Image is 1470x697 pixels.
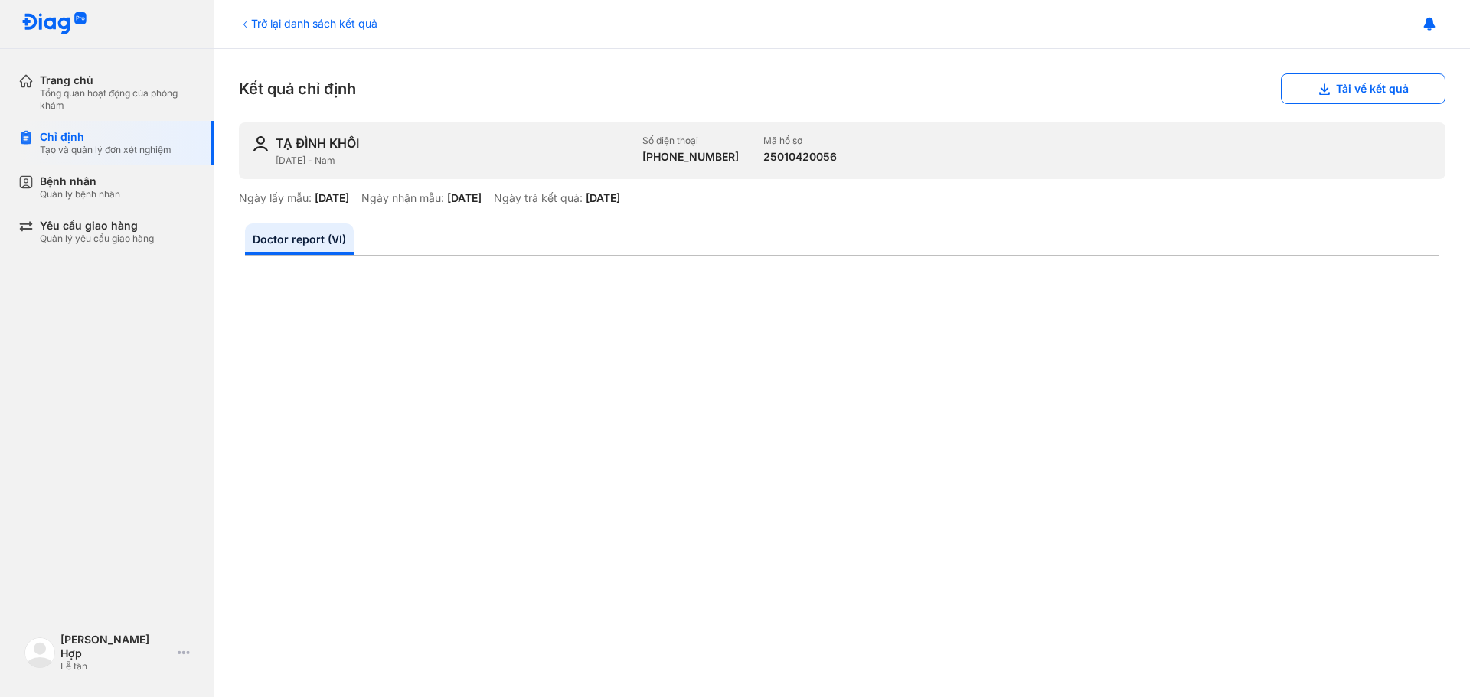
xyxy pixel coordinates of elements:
[40,174,120,188] div: Bệnh nhân
[60,633,171,660] div: [PERSON_NAME] Hợp
[40,188,120,200] div: Quản lý bệnh nhân
[40,219,154,233] div: Yêu cầu giao hàng
[40,73,196,87] div: Trang chủ
[251,135,269,153] img: user-icon
[40,233,154,245] div: Quản lý yêu cầu giao hàng
[40,144,171,156] div: Tạo và quản lý đơn xét nghiệm
[361,191,444,205] div: Ngày nhận mẫu:
[642,135,739,147] div: Số điện thoại
[586,191,620,205] div: [DATE]
[40,87,196,112] div: Tổng quan hoạt động của phòng khám
[21,12,87,36] img: logo
[239,15,377,31] div: Trở lại danh sách kết quả
[60,660,171,673] div: Lễ tân
[239,73,1445,104] div: Kết quả chỉ định
[763,135,837,147] div: Mã hồ sơ
[276,155,630,167] div: [DATE] - Nam
[40,130,171,144] div: Chỉ định
[763,150,837,164] div: 25010420056
[315,191,349,205] div: [DATE]
[642,150,739,164] div: [PHONE_NUMBER]
[494,191,583,205] div: Ngày trả kết quả:
[239,191,312,205] div: Ngày lấy mẫu:
[245,223,354,255] a: Doctor report (VI)
[24,637,55,668] img: logo
[447,191,482,205] div: [DATE]
[276,135,359,151] div: TẠ ĐÌNH KHÔI
[1281,73,1445,104] button: Tải về kết quả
